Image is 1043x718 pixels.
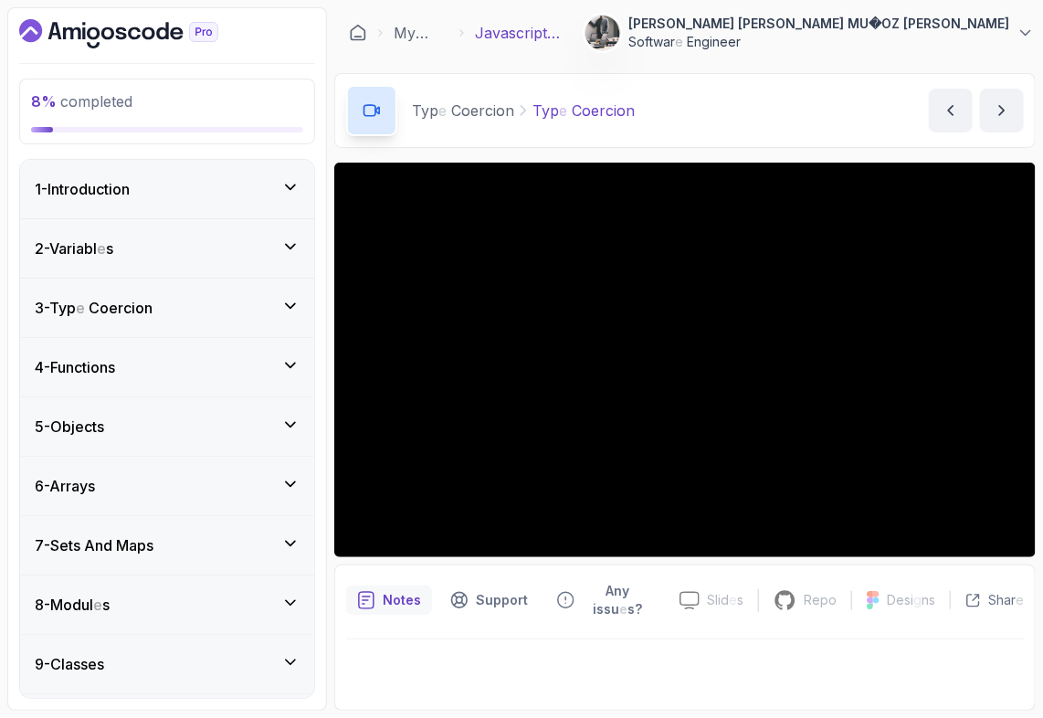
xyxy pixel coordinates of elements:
[20,338,314,396] button: 4-Functions
[334,163,1036,557] iframe: 1 - Type Coercion
[729,592,737,607] readpronunciation-span: e
[35,356,115,378] h3: 4 -
[47,180,130,198] readpronunciation-word: Introduction
[476,592,528,607] readpronunciation-word: Support
[49,477,95,495] readpronunciation-word: Arrays
[848,16,869,31] readpronunciation-word: MU
[50,655,104,673] readpronunciation-word: Classes
[628,34,675,49] readpronunciation-span: Softwar
[50,596,93,614] readpronunciation-span: Modul
[619,601,627,617] readpronunciation-span: e
[1016,592,1024,607] readpronunciation-span: e
[675,34,683,49] readpronunciation-span: e
[903,16,1009,31] readpronunciation-word: [PERSON_NAME]
[50,417,104,436] readpronunciation-word: Objects
[532,101,559,120] readpronunciation-span: Typ
[35,475,95,497] h3: 6 -
[76,299,85,317] readpronunciation-span: e
[60,92,132,111] readpronunciation-word: completed
[438,101,447,120] readpronunciation-span: e
[929,89,973,132] button: previous content
[572,101,635,120] readpronunciation-word: Coercion
[635,601,642,617] readpronunciation-span: ?
[84,536,112,554] readpronunciation-word: And
[19,19,260,48] a: Dashboard
[913,592,922,607] readpronunciation-span: g
[394,22,448,44] a: My
[49,299,76,317] readpronunciation-span: Typ
[922,592,935,607] readpronunciation-span: ns
[546,576,665,624] button: Feedback button
[887,592,913,607] readpronunciation-span: Desi
[35,534,153,556] h3: 7 -
[881,16,900,31] readpronunciation-word: OZ
[35,416,104,438] h3: 5 -
[585,16,620,50] img: user profile image
[35,594,110,616] h3: 8 -
[20,635,314,693] button: 9-Classes
[383,591,421,609] p: Notes
[50,358,115,376] readpronunciation-word: Functions
[20,516,314,575] button: 7-Sets And Maps
[35,178,130,200] h3: 1 -
[106,239,113,258] readpronunciation-span: s
[980,89,1024,132] button: next content
[804,592,837,607] readpronunciation-word: Repo
[585,15,1035,51] button: user profile image[PERSON_NAME] [PERSON_NAME] MU�OZ [PERSON_NAME]Software Engineer
[412,101,438,120] readpronunciation-span: Typ
[737,592,743,607] readpronunciation-span: s
[451,101,514,120] readpronunciation-word: Coercion
[102,596,110,614] readpronunciation-span: s
[475,24,560,42] readpronunciation-word: Javascript
[97,239,106,258] readpronunciation-span: e
[687,34,741,49] readpronunciation-word: Engineer
[20,219,314,278] button: 2-Variables
[869,16,881,31] readpronunciation-span: �
[35,297,153,319] h3: 3 -
[93,596,102,614] readpronunciation-span: e
[593,601,619,617] readpronunciation-span: issu
[439,576,539,624] button: Support button
[988,592,1016,607] readpronunciation-span: Shar
[20,457,314,515] button: 6-Arrays
[950,591,1024,609] button: Share
[628,16,734,31] readpronunciation-word: [PERSON_NAME]
[707,592,729,607] readpronunciation-span: Slid
[116,536,153,554] readpronunciation-word: Maps
[89,299,153,317] readpronunciation-word: Coercion
[20,279,314,337] button: 3-Type Coercion
[349,24,367,42] a: Dashboard
[35,653,104,675] h3: 9 -
[20,575,314,634] button: 8-Modules
[35,238,113,259] h3: 2 -
[50,536,80,554] readpronunciation-word: Sets
[346,576,432,624] button: notes button
[49,239,97,258] readpronunciation-span: Variabl
[738,16,844,31] readpronunciation-word: [PERSON_NAME]
[606,583,629,598] readpronunciation-word: Any
[394,24,428,42] readpronunciation-word: My
[31,92,57,111] span: 8 %
[20,160,314,218] button: 1-Introduction
[559,101,567,120] readpronunciation-span: e
[627,601,635,617] readpronunciation-span: s
[20,397,314,456] button: 5-Objects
